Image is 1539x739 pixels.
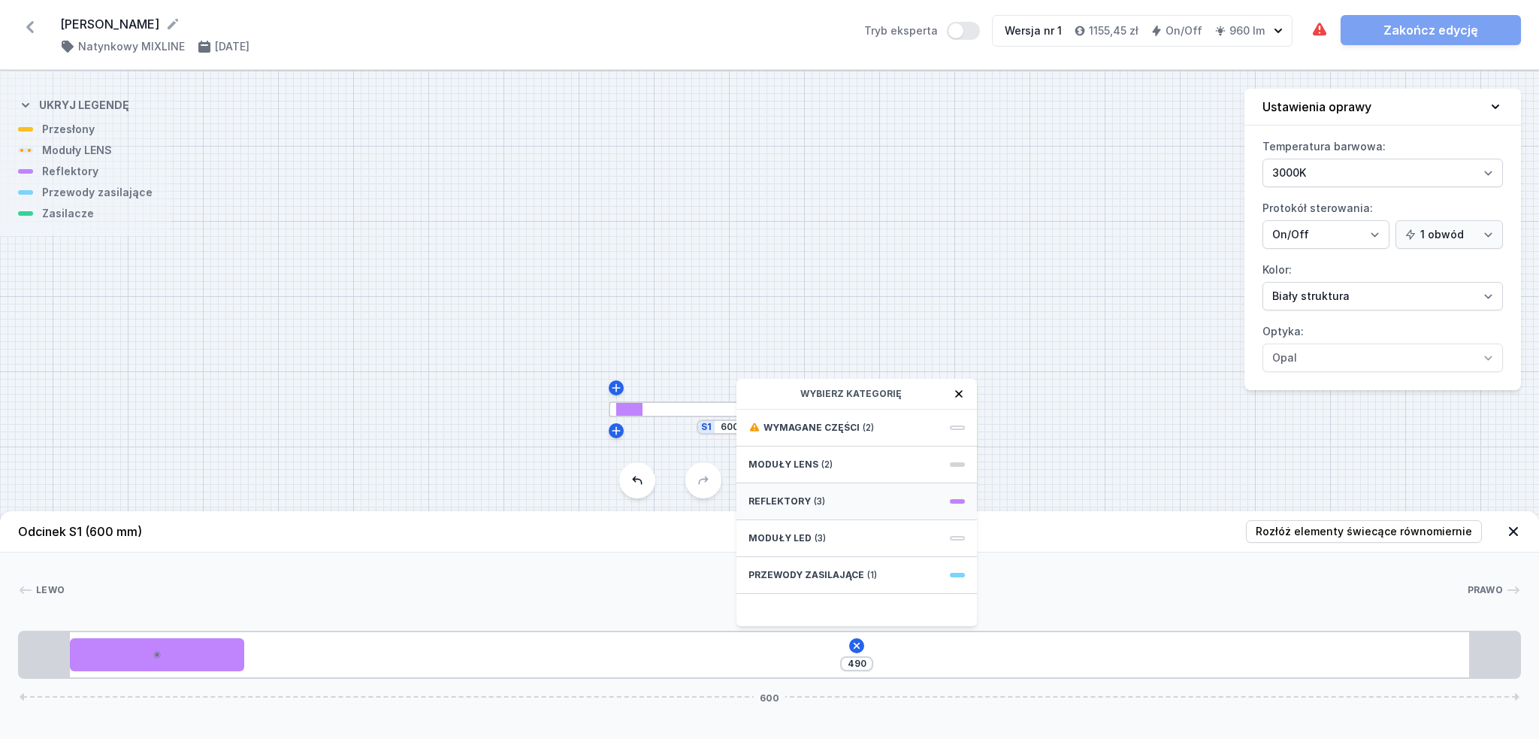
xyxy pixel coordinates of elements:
[846,635,867,656] button: Dodaj element
[992,15,1293,47] button: Wersja nr 11155,45 złOn/Off960 lm
[85,524,142,539] span: (600 mm)
[815,532,826,544] span: (3)
[821,459,833,471] span: (2)
[36,584,65,596] span: Lewo
[863,422,874,434] span: (2)
[1244,89,1521,126] button: Ustawienia oprawy
[1262,282,1503,310] select: Kolor:
[215,39,249,54] h4: [DATE]
[70,638,245,671] div: PET next module 35°
[1262,258,1503,310] label: Kolor:
[78,39,185,54] h4: Natynkowy MIXLINE
[748,532,812,544] span: Moduły LED
[60,15,846,33] form: [PERSON_NAME]
[1262,196,1503,249] label: Protokół sterowania:
[1166,23,1202,38] h4: On/Off
[1262,320,1503,372] label: Optyka:
[947,22,980,40] button: Tryb eksperta
[763,422,860,434] span: Wymagane części
[1262,135,1503,187] label: Temperatura barwowa:
[1262,98,1371,116] h4: Ustawienia oprawy
[748,459,818,471] span: Moduły LENS
[1468,584,1504,596] span: Prawo
[1262,159,1503,187] select: Temperatura barwowa:
[867,569,877,581] span: (1)
[814,495,825,507] span: (3)
[1229,23,1265,38] h4: 960 lm
[18,86,129,122] button: Ukryj legendę
[748,495,811,507] span: Reflektory
[1262,344,1503,372] select: Optyka:
[18,522,142,541] h4: Odcinek S1
[1262,220,1389,249] select: Protokół sterowania:
[165,17,180,32] button: Edytuj nazwę projektu
[800,388,902,400] span: Wybierz kategorię
[39,98,129,113] h4: Ukryj legendę
[718,421,742,433] input: Wymiar [mm]
[864,22,980,40] label: Tryb eksperta
[845,658,869,670] input: Wymiar [mm]
[1246,520,1482,543] button: Rozłóż elementy świecące równomiernie
[1256,524,1472,539] span: Rozłóż elementy świecące równomiernie
[748,569,864,581] span: Przewody zasilające
[1395,220,1503,249] select: Protokół sterowania:
[953,388,965,400] button: Zamknij okno
[754,692,785,701] span: 600
[1005,23,1062,38] div: Wersja nr 1
[1089,23,1138,38] h4: 1155,45 zł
